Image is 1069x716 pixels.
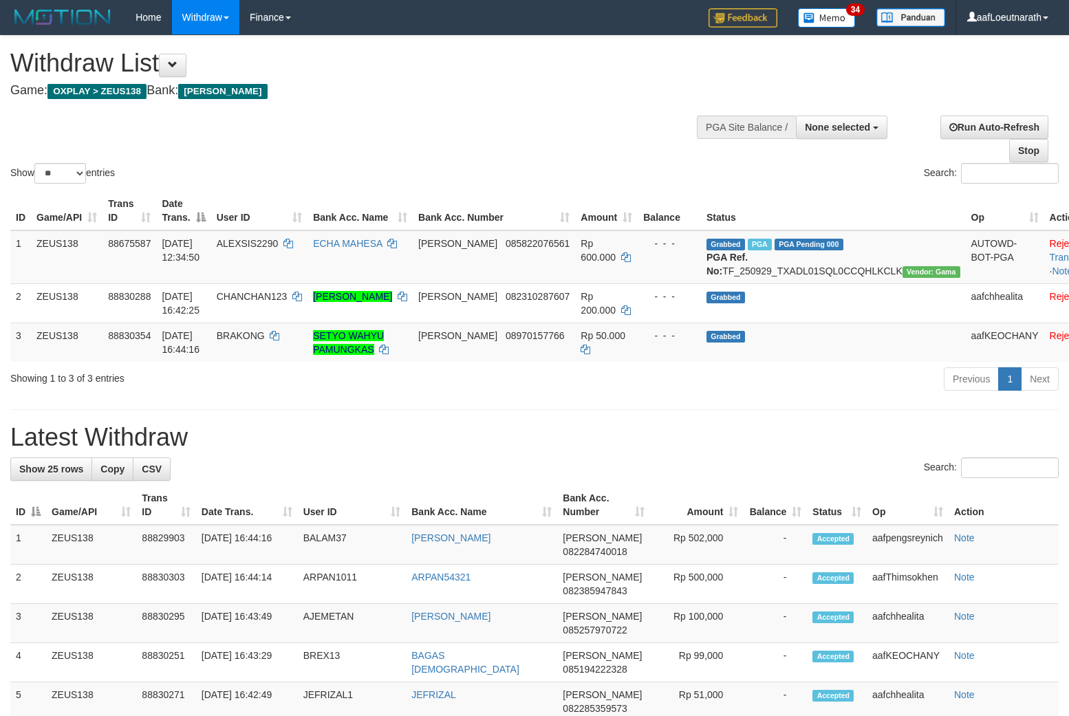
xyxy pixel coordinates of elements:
[650,486,744,525] th: Amount: activate to sort column ascending
[211,191,307,230] th: User ID: activate to sort column ascending
[744,525,807,565] td: -
[10,84,699,98] h4: Game: Bank:
[954,532,975,543] a: Note
[10,424,1059,451] h1: Latest Withdraw
[10,486,46,525] th: ID: activate to sort column descending
[961,163,1059,184] input: Search:
[196,486,298,525] th: Date Trans.: activate to sort column ascending
[706,252,748,276] b: PGA Ref. No:
[10,191,31,230] th: ID
[744,604,807,643] td: -
[812,572,854,584] span: Accepted
[961,457,1059,478] input: Search:
[196,525,298,565] td: [DATE] 16:44:16
[411,689,456,700] a: JEFRIZAL
[563,572,642,583] span: [PERSON_NAME]
[701,191,966,230] th: Status
[136,643,196,682] td: 88830251
[298,604,407,643] td: AJEMETAN
[217,238,279,249] span: ALEXSIS2290
[812,611,854,623] span: Accepted
[557,486,650,525] th: Bank Acc. Number: activate to sort column ascending
[876,8,945,27] img: panduan.png
[812,690,854,702] span: Accepted
[563,532,642,543] span: [PERSON_NAME]
[706,292,745,303] span: Grabbed
[563,664,627,675] span: Copy 085194222328 to clipboard
[411,532,490,543] a: [PERSON_NAME]
[563,546,627,557] span: Copy 082284740018 to clipboard
[10,230,31,284] td: 1
[136,565,196,604] td: 88830303
[178,84,267,99] span: [PERSON_NAME]
[812,651,854,662] span: Accepted
[812,533,854,545] span: Accepted
[411,611,490,622] a: [PERSON_NAME]
[10,50,699,77] h1: Withdraw List
[19,464,83,475] span: Show 25 rows
[796,116,887,139] button: None selected
[91,457,133,481] a: Copy
[108,238,151,249] span: 88675587
[46,643,136,682] td: ZEUS138
[298,643,407,682] td: BREX13
[744,486,807,525] th: Balance: activate to sort column ascending
[411,572,471,583] a: ARPAN54321
[744,643,807,682] td: -
[298,565,407,604] td: ARPAN1011
[162,238,199,263] span: [DATE] 12:34:50
[966,283,1044,323] td: aafchhealita
[217,330,265,341] span: BRAKONG
[697,116,796,139] div: PGA Site Balance /
[867,486,949,525] th: Op: activate to sort column ascending
[638,191,701,230] th: Balance
[650,565,744,604] td: Rp 500,000
[10,7,115,28] img: MOTION_logo.png
[217,291,288,302] span: CHANCHAN123
[966,230,1044,284] td: AUTOWD-BOT-PGA
[506,330,565,341] span: Copy 08970157766 to clipboard
[954,689,975,700] a: Note
[31,323,102,362] td: ZEUS138
[944,367,999,391] a: Previous
[46,565,136,604] td: ZEUS138
[313,291,392,302] a: [PERSON_NAME]
[650,525,744,565] td: Rp 502,000
[31,230,102,284] td: ZEUS138
[949,486,1059,525] th: Action
[102,191,156,230] th: Trans ID: activate to sort column ascending
[100,464,125,475] span: Copy
[867,565,949,604] td: aafThimsokhen
[196,643,298,682] td: [DATE] 16:43:29
[998,367,1022,391] a: 1
[31,283,102,323] td: ZEUS138
[924,457,1059,478] label: Search:
[418,330,497,341] span: [PERSON_NAME]
[34,163,86,184] select: Showentries
[46,525,136,565] td: ZEUS138
[136,486,196,525] th: Trans ID: activate to sort column ascending
[867,604,949,643] td: aafchhealita
[298,486,407,525] th: User ID: activate to sort column ascending
[966,323,1044,362] td: aafKEOCHANY
[563,650,642,661] span: [PERSON_NAME]
[701,230,966,284] td: TF_250929_TXADL01SQL0CCQHLKCLK
[413,191,575,230] th: Bank Acc. Number: activate to sort column ascending
[798,8,856,28] img: Button%20Memo.svg
[775,239,843,250] span: PGA Pending
[10,604,46,643] td: 3
[196,604,298,643] td: [DATE] 16:43:49
[406,486,557,525] th: Bank Acc. Name: activate to sort column ascending
[807,486,867,525] th: Status: activate to sort column ascending
[706,239,745,250] span: Grabbed
[307,191,413,230] th: Bank Acc. Name: activate to sort column ascending
[313,238,382,249] a: ECHA MAHESA
[10,525,46,565] td: 1
[418,291,497,302] span: [PERSON_NAME]
[643,329,695,343] div: - - -
[563,585,627,596] span: Copy 082385947843 to clipboard
[46,604,136,643] td: ZEUS138
[706,331,745,343] span: Grabbed
[650,604,744,643] td: Rp 100,000
[805,122,870,133] span: None selected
